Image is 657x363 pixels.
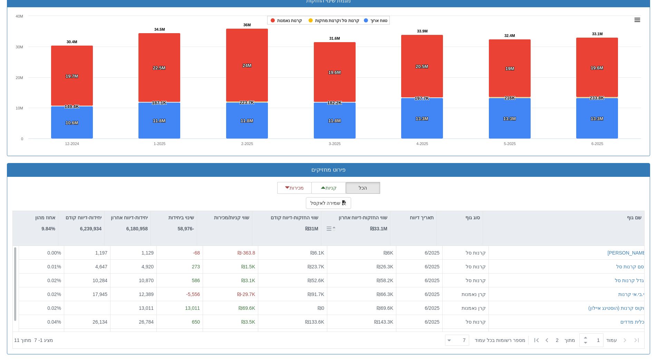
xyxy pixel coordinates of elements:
[241,118,253,123] tspan: 11.8M
[374,319,393,324] span: ₪143.3K
[377,264,393,269] span: ₪26.3K
[16,45,23,49] text: 30M
[22,277,61,284] div: 0.02 %
[277,18,302,23] tspan: קרנות נאמנות
[504,142,516,146] text: 5-2025
[126,226,148,231] strong: 6,180,958
[346,182,380,194] button: הכל
[16,106,23,110] text: 10M
[153,65,165,70] tspan: 22.5M
[197,211,252,224] div: שווי קניות/מכירות
[437,211,483,224] div: סוג גוף
[415,96,429,101] tspan: 197.7K
[22,318,61,325] div: 0.04 %
[329,36,340,40] tspan: 31.6M
[445,277,486,284] div: קרנות סל
[591,116,603,121] tspan: 13.3M
[445,263,486,270] div: קרנות סל
[305,226,318,231] strong: ₪31M
[243,63,251,68] tspan: 24M
[377,291,393,297] span: ₪66.3K
[241,319,255,324] span: ₪3.5K
[591,142,603,146] text: 6-2025
[399,290,439,297] div: 6/2025
[370,226,387,231] strong: ₪33.1M
[318,305,324,311] span: ₪0
[445,249,486,256] div: קרנות סל
[178,226,194,231] strong: -58,976
[21,137,23,141] text: 0
[328,118,341,123] tspan: 11.8M
[399,249,439,256] div: 6/2025
[154,27,165,31] tspan: 34.5M
[277,182,312,194] button: מכירות
[160,318,200,325] div: 650
[113,277,154,284] div: 10,870
[241,277,255,283] span: ₪3.1K
[399,318,439,325] div: 6/2025
[615,277,647,284] button: מגדל קרנות סל
[22,249,61,256] div: 0.00 %
[370,18,387,23] tspan: טווח ארוך
[113,290,154,297] div: 12,389
[67,249,107,256] div: 1,197
[239,305,255,311] span: ₪69.6K
[377,277,393,283] span: ₪58.2K
[160,304,200,311] div: 13,011
[620,318,647,325] button: תכלית מדדים
[160,290,200,297] div: -5,556
[67,263,107,270] div: 4,647
[22,304,61,311] div: 0.02 %
[445,318,486,325] div: קרנות סל
[591,65,603,70] tspan: 19.6M
[339,214,387,221] p: שווי החזקות-דיווח אחרון
[168,214,194,221] p: שינוי ביחידות
[416,116,428,121] tspan: 13.3M
[416,64,428,69] tspan: 20.5M
[160,263,200,270] div: 273
[311,182,346,194] button: קניות
[608,249,647,256] button: [PERSON_NAME]
[310,250,324,256] span: ₪6.1K
[442,333,643,348] div: ‏ מתוך
[390,211,436,224] div: תאריך דיווח
[399,304,439,311] div: 6/2025
[113,263,154,270] div: 4,920
[41,226,55,231] strong: 9.84%
[154,142,165,146] text: 1-2025
[416,142,428,146] text: 4-2025
[588,304,647,311] button: פוקוס קרנות (הוסטינג איילון)
[22,290,61,297] div: 0.02 %
[445,290,486,297] div: קרן נאמנות
[240,100,254,105] tspan: 223.7K
[67,277,107,284] div: 10,284
[12,167,645,173] h3: פירוט מחזיקים
[590,95,605,101] tspan: 233.8K
[67,290,107,297] div: 17,945
[315,18,359,23] tspan: קרנות סל וקרנות מחקות
[35,214,55,221] p: אחוז מהון
[16,76,23,80] text: 20M
[305,319,324,324] span: ₪133.6K
[65,142,79,146] text: 12-2024
[306,197,351,209] button: שמירה לאקסל
[66,120,78,125] tspan: 10.6M
[618,290,647,297] button: אי.בי.אי קרנות
[505,66,514,71] tspan: 19M
[417,29,428,33] tspan: 33.9M
[113,318,154,325] div: 26,784
[592,32,603,36] tspan: 33.1M
[503,116,516,121] tspan: 13.3M
[308,277,324,283] span: ₪52.6K
[65,104,79,109] tspan: 149.4K
[67,40,77,44] tspan: 30.4M
[153,118,165,123] tspan: 11.8M
[67,318,107,325] div: 26,134
[241,142,253,146] text: 2-2025
[399,263,439,270] div: 6/2025
[14,333,53,348] div: ‏מציג 1 - 7 ‏ מתוך 11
